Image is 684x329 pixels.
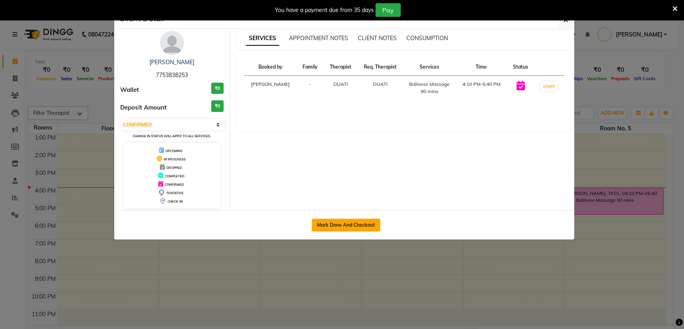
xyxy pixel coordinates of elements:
th: Therapist [323,59,357,76]
span: CONFIRMED [165,183,184,187]
span: CONSUMPTION [406,35,448,42]
span: IN PROGRESS [164,157,186,161]
span: APPOINTMENT NOTES [289,35,348,42]
span: Deposit Amount [120,103,167,112]
h3: ₹0 [211,100,224,112]
th: Booked by [244,59,297,76]
div: You have a payment due from 35 days [275,6,374,14]
small: Change in status will apply to all services. [133,134,211,138]
img: avatar [160,31,184,55]
span: 7753838253 [156,71,188,79]
th: Family [297,59,323,76]
td: 4:10 PM-5:40 PM [456,76,507,100]
span: Wallet [120,85,139,95]
span: DUATI [333,81,348,87]
th: Status [507,59,534,76]
span: SERVICES [246,31,279,46]
span: UPCOMING [165,149,183,153]
span: CHECK-IN [167,199,183,203]
span: DROPPED [166,166,182,170]
td: - [297,76,323,100]
h3: ₹0 [211,83,224,94]
td: [PERSON_NAME] [244,76,297,100]
button: Mark Done And Checkout [312,219,380,232]
span: TENTATIVE [166,191,184,195]
button: Pay [375,3,401,17]
div: Balinese Massage 90 mins [408,81,451,95]
span: CLIENT NOTES [358,35,397,42]
span: DUATI [373,81,387,87]
a: [PERSON_NAME] [149,59,194,66]
th: Time [456,59,507,76]
th: Req. Therapist [357,59,404,76]
button: START [541,81,557,91]
span: COMPLETED [165,174,184,178]
th: Services [404,59,456,76]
